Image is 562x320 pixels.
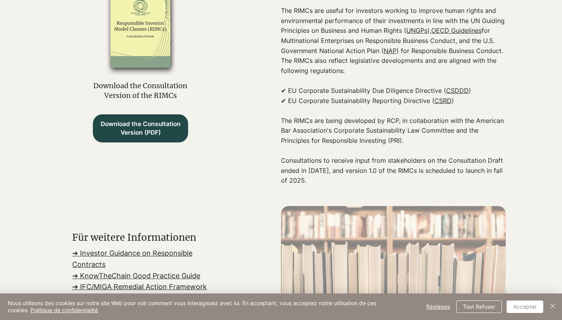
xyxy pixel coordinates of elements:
[281,156,506,186] p: Consultations to receive input from stakeholders on the Consultation Draft ended in [DATE], and v...
[8,300,417,314] span: Nous utilisons des cookies sur notre site Web pour voir comment vous interagissez avec lui. En ac...
[426,301,450,313] span: Réglages
[281,86,506,96] p: ✔ EU Corporate Sustainability Due Diligence Directive ( )
[507,300,543,313] button: Accepter
[30,307,98,313] a: Politique de confidentialité
[446,87,469,94] a: CSDDD
[93,114,189,142] a: Download the Consultation Version (PDF)
[281,206,506,318] img: Library
[72,272,200,280] a: ➔ KnowTheChain Good Practice Guide
[81,81,200,100] p: Download the Consultation Version of the RIMCs
[434,97,452,105] a: CSRD
[99,120,181,137] span: Download the Consultation Version (PDF)
[406,27,427,34] a: UNGPs
[281,6,506,56] p: The RIMCs are useful for investors working to improve human rights and environmental performance ...
[431,27,482,34] a: OECD Guidelines
[456,300,502,313] button: Tout Refuser
[72,231,196,244] span: Für weitere Informationen
[281,106,506,146] p: The RIMCs are being developed by RCP, in collaboration with the American Bar Association's Corpor...
[72,249,192,268] a: ➔ Investor Guidance on Responsible Contracts
[281,96,506,106] p: ✔ EU Corporate Sustainability Reporting Directive ( )
[548,300,557,314] button: FERMER
[548,301,557,311] img: FERMER
[281,56,506,86] p: The RIMCs also reflect legislative developments and are aligned with the following regulations:
[384,47,397,55] a: NAP
[72,283,207,291] a: ➔ IFC/MIGA Remedial Action Framework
